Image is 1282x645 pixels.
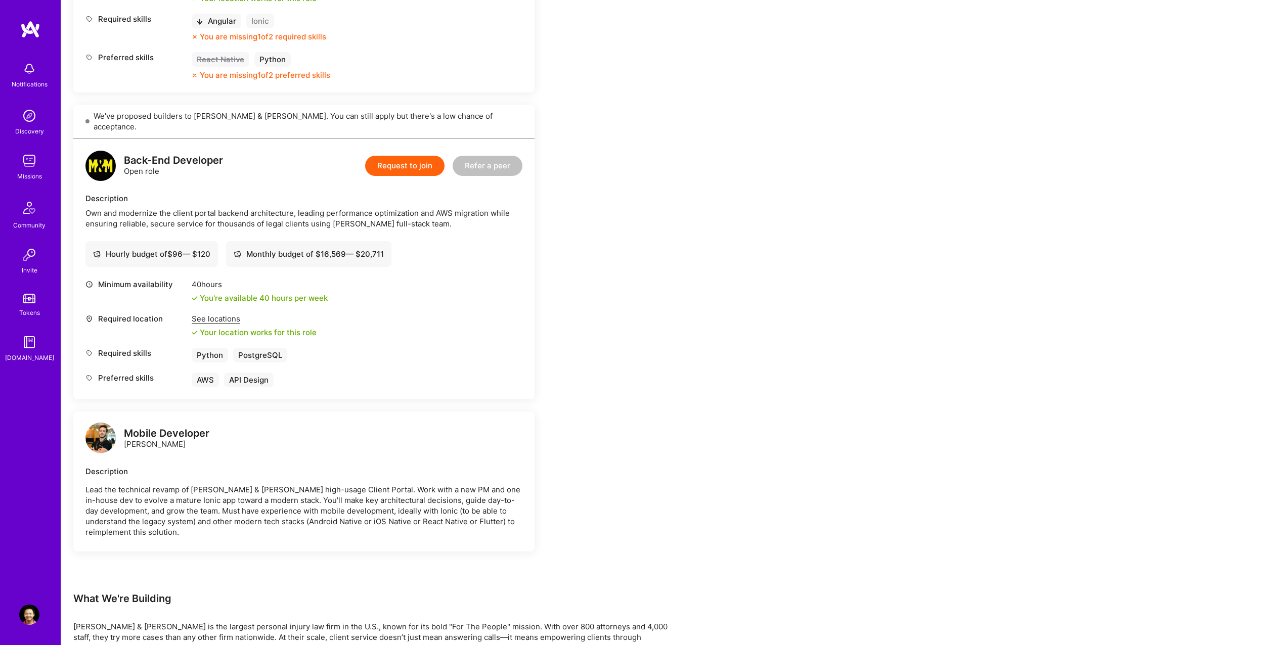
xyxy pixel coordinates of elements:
div: Python [192,348,228,362]
div: Hourly budget of $ 96 — $ 120 [93,249,210,259]
i: icon CloseOrange [192,72,198,78]
img: teamwork [19,151,39,171]
img: bell [19,59,39,79]
div: Angular [192,14,241,28]
i: icon Tag [85,15,93,23]
div: Ionic [246,14,274,28]
div: Tokens [19,307,40,318]
img: logo [20,20,40,38]
div: You are missing 1 of 2 required skills [200,31,326,42]
div: Open role [124,155,223,176]
p: Lead the technical revamp of [PERSON_NAME] & [PERSON_NAME] high-usage Client Portal. Work with a ... [85,484,522,537]
div: What We're Building [73,592,680,605]
div: Monthly budget of $ 16,569 — $ 20,711 [234,249,384,259]
img: discovery [19,106,39,126]
i: icon Location [85,315,93,322]
div: See locations [192,313,317,324]
div: You're available 40 hours per week [192,293,328,303]
div: Community [13,220,46,231]
button: Refer a peer [453,156,522,176]
div: Missions [17,171,42,181]
div: Preferred skills [85,373,187,383]
div: We've proposed builders to [PERSON_NAME] & [PERSON_NAME]. You can still apply but there's a low c... [73,105,535,139]
div: Description [85,193,522,204]
i: icon Cash [93,250,101,258]
i: icon BlackArrowDown [197,19,203,25]
div: You are missing 1 of 2 preferred skills [200,70,330,80]
i: icon Tag [85,374,93,382]
img: Invite [19,245,39,265]
i: icon Clock [85,281,93,288]
div: Description [85,466,522,477]
div: Required skills [85,348,187,358]
div: Required location [85,313,187,324]
button: Request to join [365,156,445,176]
div: React Native [192,52,249,67]
div: AWS [192,373,219,387]
div: Notifications [12,79,48,89]
img: tokens [23,294,35,303]
a: logo [85,423,116,455]
div: API Design [224,373,274,387]
div: Invite [22,265,37,275]
div: Preferred skills [85,52,187,63]
i: icon CloseOrange [192,34,198,40]
i: icon Cash [234,250,241,258]
div: PostgreSQL [233,348,287,362]
div: [DOMAIN_NAME] [5,352,54,363]
div: Python [254,52,291,67]
i: icon Check [192,295,198,301]
div: 40 hours [192,279,328,290]
div: Required skills [85,14,187,24]
div: [PERSON_NAME] [124,428,209,449]
img: User Avatar [19,605,39,625]
img: Community [17,196,41,220]
div: Minimum availability [85,279,187,290]
img: logo [85,423,116,453]
img: logo [85,151,116,181]
img: guide book [19,332,39,352]
div: Back-End Developer [124,155,223,166]
div: Discovery [15,126,44,136]
div: Mobile Developer [124,428,209,439]
i: icon Check [192,330,198,336]
div: Own and modernize the client portal backend architecture, leading performance optimization and AW... [85,208,522,229]
a: User Avatar [17,605,42,625]
i: icon Tag [85,54,93,61]
i: icon Tag [85,349,93,357]
div: Your location works for this role [192,327,317,338]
